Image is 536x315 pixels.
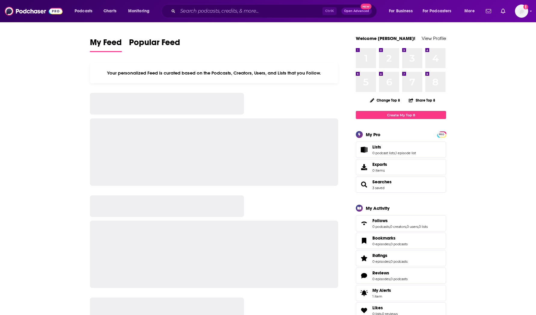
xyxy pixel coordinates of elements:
[406,225,407,229] span: ,
[167,4,383,18] div: Search podcasts, credits, & more...
[396,151,416,155] a: 1 episode list
[356,111,446,119] a: Create My Top 8
[515,5,528,18] img: User Profile
[344,10,369,13] span: Open Advanced
[419,6,460,16] button: open menu
[75,7,92,15] span: Podcasts
[389,7,413,15] span: For Business
[498,6,508,16] a: Show notifications dropdown
[390,259,408,264] a: 0 podcasts
[523,5,528,9] svg: Add a profile image
[390,277,408,281] a: 0 podcasts
[372,218,388,223] span: Follows
[407,225,418,229] a: 0 users
[372,162,387,167] span: Exports
[356,159,446,175] a: Exports
[358,254,370,262] a: Ratings
[356,250,446,266] span: Ratings
[103,7,116,15] span: Charts
[358,271,370,280] a: Reviews
[358,163,370,171] span: Exports
[390,225,406,229] a: 0 creators
[70,6,100,16] button: open menu
[358,306,370,315] a: Likes
[408,94,436,106] button: Share Top 8
[356,142,446,158] span: Lists
[372,235,396,241] span: Bookmarks
[356,233,446,249] span: Bookmarks
[5,5,63,17] img: Podchaser - Follow, Share and Rate Podcasts
[356,268,446,284] span: Reviews
[372,218,428,223] a: Follows
[100,6,120,16] a: Charts
[322,7,337,15] span: Ctrl K
[483,6,494,16] a: Show notifications dropdown
[366,205,390,211] div: My Activity
[372,294,391,298] span: 1 item
[372,253,408,258] a: Ratings
[356,285,446,301] a: My Alerts
[124,6,157,16] button: open menu
[358,145,370,154] a: Lists
[372,253,387,258] span: Ratings
[372,270,408,276] a: Reviews
[90,37,122,51] span: My Feed
[366,132,380,137] div: My Pro
[90,37,122,52] a: My Feed
[90,63,338,83] div: Your personalized Feed is curated based on the Podcasts, Creators, Users, and Lists that you Follow.
[372,179,392,185] a: Searches
[358,180,370,189] a: Searches
[372,242,390,246] a: 0 episodes
[372,144,416,150] a: Lists
[418,225,419,229] span: ,
[129,37,180,51] span: Popular Feed
[372,259,390,264] a: 0 episodes
[356,215,446,231] span: Follows
[178,6,322,16] input: Search podcasts, credits, & more...
[385,6,420,16] button: open menu
[372,168,387,173] span: 0 items
[515,5,528,18] button: Show profile menu
[422,35,446,41] a: View Profile
[372,305,383,310] span: Likes
[372,144,381,150] span: Lists
[128,7,149,15] span: Monitoring
[438,132,445,136] a: PRO
[341,8,372,15] button: Open AdvancedNew
[372,151,395,155] a: 0 podcast lists
[358,289,370,297] span: My Alerts
[423,7,451,15] span: For Podcasters
[372,186,384,190] a: 3 saved
[390,242,408,246] a: 0 podcasts
[356,176,446,193] span: Searches
[372,270,389,276] span: Reviews
[372,235,408,241] a: Bookmarks
[372,225,390,229] a: 0 podcasts
[361,4,371,9] span: New
[464,7,475,15] span: More
[515,5,528,18] span: Logged in as WE_Broadcast
[460,6,482,16] button: open menu
[358,237,370,245] a: Bookmarks
[129,37,180,52] a: Popular Feed
[372,288,391,293] span: My Alerts
[358,219,370,228] a: Follows
[372,277,390,281] a: 0 episodes
[356,35,415,41] a: Welcome [PERSON_NAME]!
[419,225,428,229] a: 0 lists
[390,225,390,229] span: ,
[372,305,398,310] a: Likes
[366,96,404,104] button: Change Top 8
